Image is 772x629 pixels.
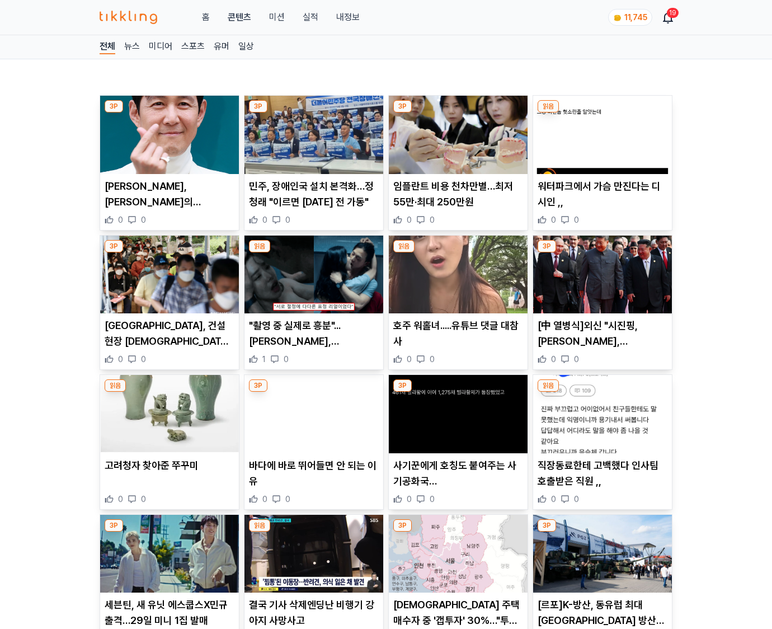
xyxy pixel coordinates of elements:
div: 읽음 고려청자 찾아준 쭈꾸미 고려청자 찾아준 쭈꾸미 0 0 [100,374,239,510]
span: 0 [285,494,290,505]
span: 0 [118,494,123,505]
div: 3P [393,519,412,532]
p: [DEMOGRAPHIC_DATA] 주택 매수자 중 '갭투자' 30%…"투기 막아야" [393,597,523,628]
span: 0 [284,354,289,365]
span: 0 [430,354,435,365]
img: [中 열병식]외신 "시진핑, 푸틴, 김정은 한 자리에…역사적 순간" [533,236,672,314]
span: 0 [118,214,123,226]
span: 0 [574,354,579,365]
p: 직장동료한테 고백했다 인사팀 호출받은 직원 ,, [538,458,667,489]
div: 3P 바다에 바로 뛰어들면 안 되는 이유 바다에 바로 뛰어들면 안 되는 이유 0 0 [244,374,384,510]
span: 0 [551,214,556,226]
div: 19 [667,8,679,18]
a: 뉴스 [124,40,140,54]
button: 미션 [269,11,285,24]
div: 3P [393,100,412,112]
span: 0 [407,494,412,505]
a: 유머 [214,40,229,54]
div: 3P 이정재, 온미남의 정석…손하트는 덤이에요 [포토] [PERSON_NAME], [PERSON_NAME]의 [PERSON_NAME]…손[PERSON_NAME]는 덤이에요 [... [100,95,239,231]
div: 읽음 [105,379,126,392]
a: coin 11,745 [608,9,650,26]
p: "촬영 중 실제로 흥분"...[PERSON_NAME], [PERSON_NAME]과 베드신 촬영 중 절정 가는 표정과 '신체적 부위 변화' 고백 [249,318,379,349]
p: 민주, 장애인국 설치 본격화…정청래 "이르면 [DATE] 전 가동" [249,179,379,210]
p: 고려청자 찾아준 쭈꾸미 [105,458,234,473]
img: 결국 기사 삭제엔딩난 비행기 강아지 사망사고 [244,515,383,593]
span: 0 [141,494,146,505]
span: 0 [551,494,556,505]
a: 실적 [303,11,318,24]
a: 스포츠 [181,40,205,54]
p: [르포]K-방산, 동유럽 최대 [GEOGRAPHIC_DATA] 방산전시회서 맹위 [538,597,667,628]
p: [PERSON_NAME], [PERSON_NAME]의 [PERSON_NAME]…손[PERSON_NAME]는 덤이에요 [포토] [105,179,234,210]
div: 읽음 호주 워홀녀.....유튜브 댓글 대참사 호주 워홀녀.....유튜브 댓글 대참사 0 0 [388,235,528,370]
div: 3P [249,379,267,392]
span: 0 [141,214,146,226]
p: 결국 기사 삭제엔딩난 비행기 강아지 사망사고 [249,597,379,628]
span: 0 [430,214,435,226]
div: 3P [249,100,267,112]
img: "촬영 중 실제로 흥분"...김지훈, 이주빈과 베드신 촬영 중 절정 가는 표정과 '신체적 부위 변화' 고백 [244,236,383,314]
span: 0 [118,354,123,365]
p: 바다에 바로 뛰어들면 안 되는 이유 [249,458,379,489]
div: 3P [538,519,556,532]
span: 0 [430,494,435,505]
span: 0 [262,494,267,505]
img: 임플란트 비용 천차만별…최저 55만·최대 250만원 [389,96,528,174]
div: 읽음 직장동료한테 고백했다 인사팀 호출받은 직원 ,, 직장동료한테 고백했다 인사팀 호출받은 직원 ,, 0 0 [533,374,672,510]
a: 미디어 [149,40,172,54]
p: 세븐틴, 새 유닛 에스쿱스X민규 출격…29일 미니 1집 발매 [105,597,234,628]
span: 1 [262,354,266,365]
span: 0 [574,494,579,505]
p: [GEOGRAPHIC_DATA], 건설 현장 [DEMOGRAPHIC_DATA] 노동자 고충 전수 조사 [105,318,234,349]
img: 직장동료한테 고백했다 인사팀 호출받은 직원 ,, [533,375,672,453]
div: 3P [105,519,123,532]
p: 사기꾼에게 호칭도 붙여주는 사기공화국 [GEOGRAPHIC_DATA] [393,458,523,489]
span: 0 [262,214,267,226]
p: [中 열병식]외신 "시진핑, [PERSON_NAME], [PERSON_NAME] 한 자리에…역사적 순간" [538,318,667,349]
img: 워터파크에서 가슴 만진다는 디시인 ,, [533,96,672,174]
p: 워터파크에서 가슴 만진다는 디시인 ,, [538,179,667,210]
img: 서울시, 건설 현장 외국인 노동자 고충 전수 조사 [100,236,239,314]
img: 외국인 주택 매수자 중 '갭투자' 30%…"투기 막아야" [389,515,528,593]
div: 3P [105,240,123,252]
a: 내정보 [336,11,360,24]
img: 호주 워홀녀.....유튜브 댓글 대참사 [389,236,528,314]
a: 19 [663,11,672,24]
img: 이정재, 온미남의 정석…손하트는 덤이에요 [포토] [100,96,239,174]
img: 민주, 장애인국 설치 본격화…정청래 "이르면 추석 전 가동" [244,96,383,174]
div: 읽음 워터파크에서 가슴 만진다는 디시인 ,, 워터파크에서 가슴 만진다는 디시인 ,, 0 0 [533,95,672,231]
img: 세븐틴, 새 유닛 에스쿱스X민규 출격…29일 미니 1집 발매 [100,515,239,593]
div: 3P 사기꾼에게 호칭도 붙여주는 사기공화국 한국 사기꾼에게 호칭도 붙여주는 사기공화국 [GEOGRAPHIC_DATA] 0 0 [388,374,528,510]
img: 바다에 바로 뛰어들면 안 되는 이유 [244,375,383,453]
p: 호주 워홀녀.....유튜브 댓글 대참사 [393,318,523,349]
span: 0 [285,214,290,226]
img: 고려청자 찾아준 쭈꾸미 [100,375,239,453]
div: 3P [538,240,556,252]
a: 전체 [100,40,115,54]
img: [르포]K-방산, 동유럽 최대 폴란드 방산전시회서 맹위 [533,515,672,593]
img: coin [613,13,622,22]
p: 임플란트 비용 천차만별…최저 55만·최대 250만원 [393,179,523,210]
div: 3P [393,379,412,392]
span: 0 [407,354,412,365]
span: 0 [407,214,412,226]
a: 콘텐츠 [228,11,251,24]
span: 0 [141,354,146,365]
div: 읽음 [538,100,559,112]
a: 홈 [202,11,210,24]
div: 읽음 [249,519,270,532]
img: 사기꾼에게 호칭도 붙여주는 사기공화국 한국 [389,375,528,453]
img: 티끌링 [100,11,157,24]
span: 0 [574,214,579,226]
span: 11,745 [624,13,647,22]
div: 읽음 [393,240,415,252]
div: 읽음 [538,379,559,392]
span: 0 [551,354,556,365]
a: 일상 [238,40,254,54]
div: 3P [中 열병식]외신 "시진핑, 푸틴, 김정은 한 자리에…역사적 순간" [中 열병식]외신 "시진핑, [PERSON_NAME], [PERSON_NAME] 한 자리에…역사적 순... [533,235,672,370]
div: 3P 민주, 장애인국 설치 본격화…정청래 "이르면 추석 전 가동" 민주, 장애인국 설치 본격화…정청래 "이르면 [DATE] 전 가동" 0 0 [244,95,384,231]
div: 읽음 "촬영 중 실제로 흥분"...김지훈, 이주빈과 베드신 촬영 중 절정 가는 표정과 '신체적 부위 변화' 고백 "촬영 중 실제로 흥분"...[PERSON_NAME], [PE... [244,235,384,370]
div: 3P 서울시, 건설 현장 외국인 노동자 고충 전수 조사 [GEOGRAPHIC_DATA], 건설 현장 [DEMOGRAPHIC_DATA] 노동자 고충 전수 조사 0 0 [100,235,239,370]
div: 3P [105,100,123,112]
div: 3P 임플란트 비용 천차만별…최저 55만·최대 250만원 임플란트 비용 천차만별…최저 55만·최대 250만원 0 0 [388,95,528,231]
